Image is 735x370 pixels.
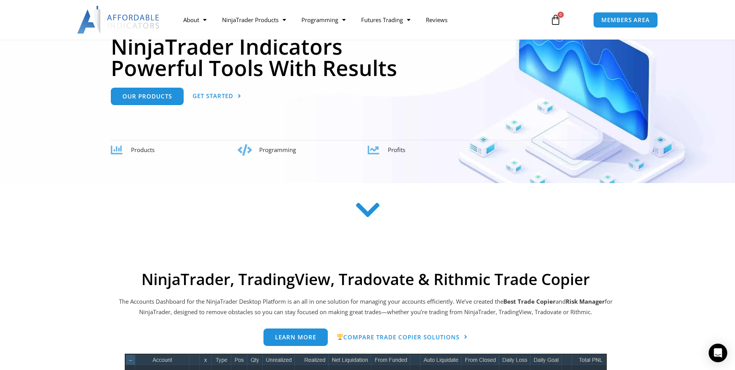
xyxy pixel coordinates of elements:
h2: NinjaTrader, TradingView, Tradovate & Rithmic Trade Copier [118,270,614,289]
a: NinjaTrader Products [214,11,294,29]
span: Programming [259,146,296,154]
a: MEMBERS AREA [593,12,658,28]
span: Learn more [275,334,316,340]
span: 0 [558,12,564,18]
a: Our Products [111,88,184,105]
a: 🏆Compare Trade Copier Solutions [337,329,468,346]
span: Get Started [193,93,233,99]
strong: Risk Manager [566,297,605,305]
a: Get Started [193,88,241,105]
a: Programming [294,11,353,29]
span: Products [131,146,155,154]
a: Learn more [263,329,328,346]
span: Compare Trade Copier Solutions [337,334,460,340]
b: Best Trade Copier [503,297,556,305]
nav: Menu [176,11,541,29]
a: Futures Trading [353,11,418,29]
img: 🏆 [337,334,343,340]
span: Profits [388,146,405,154]
h1: NinjaTrader Indicators Powerful Tools With Results [111,36,624,78]
span: MEMBERS AREA [601,17,650,23]
a: 0 [539,9,573,31]
div: Open Intercom Messenger [709,344,727,362]
a: About [176,11,214,29]
img: LogoAI | Affordable Indicators – NinjaTrader [77,6,160,34]
a: Reviews [418,11,455,29]
p: The Accounts Dashboard for the NinjaTrader Desktop Platform is an all in one solution for managin... [118,296,614,318]
span: Our Products [122,93,172,99]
